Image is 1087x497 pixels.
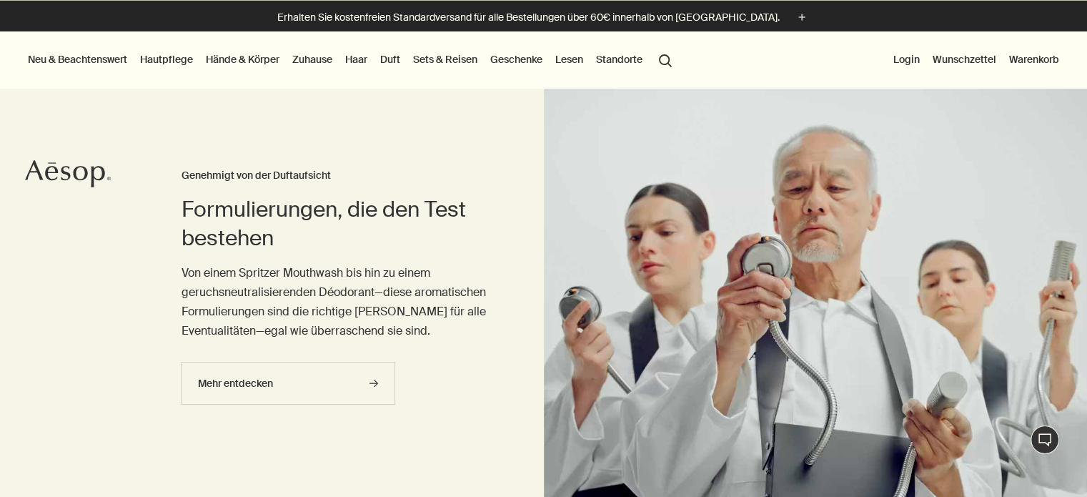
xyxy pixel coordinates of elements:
p: Von einem Spritzer Mouthwash bis hin zu einem geruchsneutralisierenden Déodorant—diese aromatisch... [182,263,487,341]
button: Warenkorb [1006,50,1062,69]
button: Standorte [593,50,645,69]
button: Menüpunkt "Suche" öffnen [652,46,678,73]
a: Haar [342,50,370,69]
a: Geschenke [487,50,545,69]
h2: Formulierungen, die den Test bestehen [182,195,487,252]
p: Erhalten Sie kostenfreien Standardversand für alle Bestellungen über 60€ innerhalb von [GEOGRAPHI... [277,10,780,25]
a: Mehr entdecken [181,362,395,405]
a: Hände & Körper [203,50,282,69]
button: Login [890,50,923,69]
nav: primary [25,31,678,89]
button: Neu & Beachtenswert [25,50,130,69]
a: Zuhause [289,50,335,69]
a: Hautpflege [137,50,196,69]
h3: Genehmigt von der Duftaufsicht [182,167,487,184]
a: Duft [377,50,403,69]
svg: Aesop [25,159,111,188]
a: Wunschzettel [930,50,999,69]
a: Lesen [552,50,586,69]
a: Aesop [25,159,111,192]
button: Erhalten Sie kostenfreien Standardversand für alle Bestellungen über 60€ innerhalb von [GEOGRAPHI... [277,9,810,26]
nav: supplementary [890,31,1062,89]
button: Live-Support Chat [1031,425,1059,454]
a: Sets & Reisen [410,50,480,69]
